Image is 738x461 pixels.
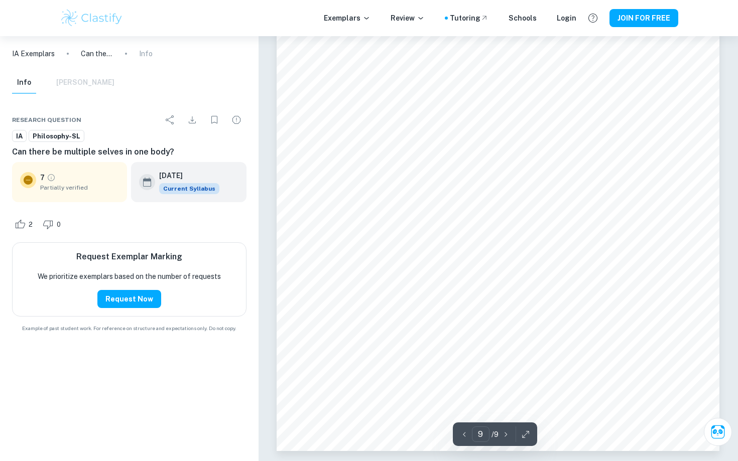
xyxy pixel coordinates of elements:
span: IA [13,131,26,141]
div: Download [182,109,202,129]
p: We prioritize exemplars based on the number of requests [38,271,221,282]
a: Schools [509,13,537,24]
span: 2 [23,220,38,230]
a: IA Exemplars [12,48,55,59]
button: Info [12,72,36,94]
p: Exemplars [324,13,371,24]
span: Partially verified [40,183,119,192]
h6: Can there be multiple selves in one body? [12,146,247,158]
div: Share [160,109,180,129]
div: Dislike [40,216,66,232]
h6: [DATE] [159,170,211,181]
span: Research question [12,115,81,124]
p: Review [391,13,425,24]
span: 0 [51,220,66,230]
span: Current Syllabus [159,183,219,194]
h6: Request Exemplar Marking [76,251,182,263]
div: Bookmark [204,109,224,129]
div: Like [12,216,38,232]
button: Request Now [97,290,161,308]
button: JOIN FOR FREE [609,9,678,27]
p: Info [139,48,153,59]
img: Clastify logo [60,8,124,28]
a: IA [12,129,27,142]
a: Philosophy-SL [29,129,84,142]
a: Grade partially verified [47,173,56,182]
span: Philosophy-SL [29,131,84,141]
p: 7 [40,172,45,183]
a: Login [557,13,576,24]
p: / 9 [491,429,499,440]
button: Help and Feedback [584,10,601,27]
span: Example of past student work. For reference on structure and expectations only. Do not copy. [12,325,247,332]
div: Report issue [226,109,247,129]
a: Tutoring [450,13,488,24]
div: This exemplar is based on the current syllabus. Feel free to refer to it for inspiration/ideas wh... [159,183,219,194]
button: Ask Clai [704,418,732,446]
p: Can there be multiple selves in one body? [81,48,113,59]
